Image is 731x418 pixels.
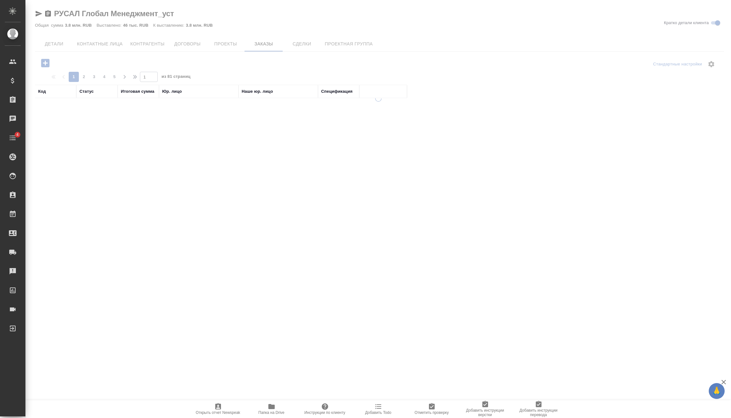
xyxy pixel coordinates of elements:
[79,88,94,95] div: Статус
[121,88,154,95] div: Итоговая сумма
[242,88,273,95] div: Наше юр. лицо
[12,131,22,138] span: 4
[709,383,725,399] button: 🙏
[38,88,46,95] div: Код
[711,384,722,398] span: 🙏
[321,88,353,95] div: Спецификация
[2,130,24,146] a: 4
[162,88,182,95] div: Юр. лицо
